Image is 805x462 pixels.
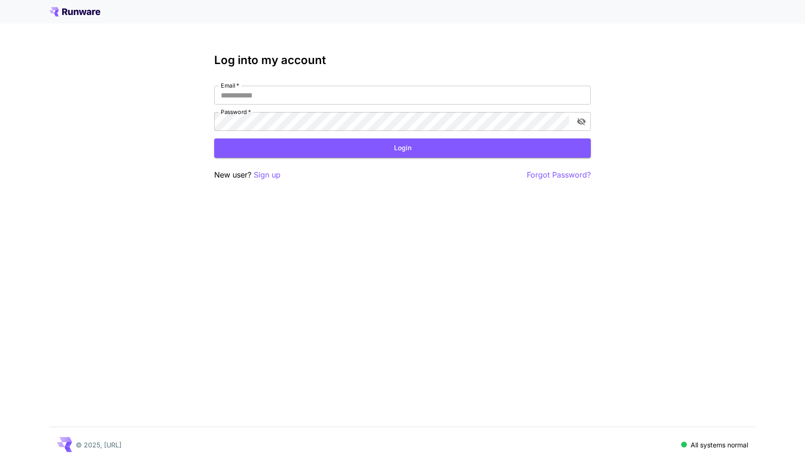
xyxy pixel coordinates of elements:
button: Login [214,138,591,158]
label: Password [221,108,251,116]
p: All systems normal [691,440,748,450]
p: © 2025, [URL] [76,440,121,450]
h3: Log into my account [214,54,591,67]
p: New user? [214,169,281,181]
button: Forgot Password? [527,169,591,181]
button: toggle password visibility [573,113,590,130]
button: Sign up [254,169,281,181]
label: Email [221,81,239,89]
